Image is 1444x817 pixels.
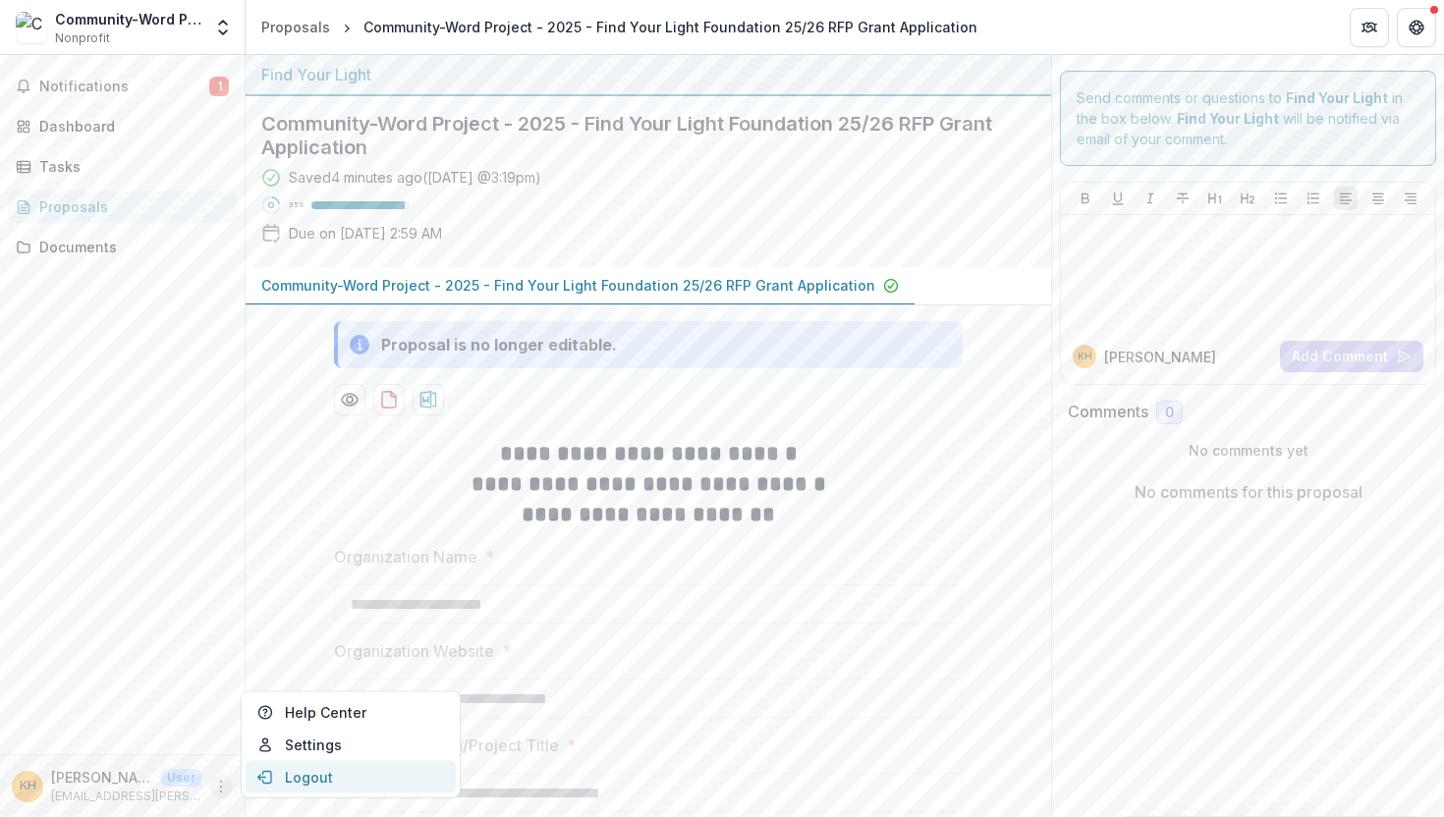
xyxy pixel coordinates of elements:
img: Community-Word Project [16,12,47,43]
div: Kaitlin Hines-Vargas [1078,352,1092,361]
button: Bullet List [1269,187,1293,210]
p: No comments yet [1068,440,1428,461]
p: [PERSON_NAME] [51,767,153,788]
p: Community-Word Project - 2025 - Find Your Light Foundation 25/26 RFP Grant Application [261,275,875,296]
button: Open entity switcher [209,8,237,47]
button: Preview 111157f6-47b3-4b5a-b9ca-86539cef0279-0.pdf [334,384,365,415]
button: Heading 2 [1236,187,1259,210]
p: Organization Website [334,639,494,663]
span: Notifications [39,79,209,95]
button: Ordered List [1302,187,1325,210]
div: Saved 4 minutes ago ( [DATE] @ 3:19pm ) [289,167,541,188]
div: Proposals [261,17,330,37]
button: Partners [1350,8,1389,47]
button: Get Help [1397,8,1436,47]
button: Notifications1 [8,71,237,102]
strong: Find Your Light [1177,110,1279,127]
h2: Comments [1068,403,1148,421]
div: Find Your Light [261,63,1035,86]
a: Tasks [8,150,237,183]
button: Heading 1 [1203,187,1227,210]
button: Align Center [1366,187,1390,210]
button: download-proposal [373,384,405,415]
div: Kaitlin Hines-Vargas [20,780,36,792]
button: Add Comment [1280,341,1423,372]
button: Bold [1074,187,1097,210]
div: Proposal is no longer editable. [381,333,617,356]
div: Community-Word Project - 2025 - Find Your Light Foundation 25/26 RFP Grant Application [363,17,977,37]
p: User [161,769,201,787]
div: Documents [39,237,221,257]
a: Proposals [8,191,237,223]
a: Proposals [253,13,338,41]
button: Underline [1106,187,1130,210]
span: Nonprofit [55,29,110,47]
p: [PERSON_NAME] [1104,347,1216,367]
button: Italicize [1139,187,1162,210]
p: No comments for this proposal [1135,480,1362,504]
button: Align Left [1334,187,1358,210]
strong: Find Your Light [1286,89,1388,106]
p: 95 % [289,198,304,212]
a: Dashboard [8,110,237,142]
a: Documents [8,231,237,263]
div: Proposals [39,196,221,217]
p: Due on [DATE] 2:59 AM [289,223,442,244]
nav: breadcrumb [253,13,985,41]
span: 1 [209,77,229,96]
div: Send comments or questions to in the box below. will be notified via email of your comment. [1060,71,1436,166]
div: Tasks [39,156,221,177]
p: [EMAIL_ADDRESS][PERSON_NAME][DOMAIN_NAME] [51,788,201,805]
p: Organization Name [334,545,477,569]
h2: Community-Word Project - 2025 - Find Your Light Foundation 25/26 RFP Grant Application [261,112,1004,159]
button: download-proposal [413,384,444,415]
button: Strike [1171,187,1194,210]
div: Dashboard [39,116,221,136]
button: More [209,775,233,798]
button: Align Right [1399,187,1422,210]
div: Community-Word Project [55,9,201,29]
span: 0 [1165,405,1174,421]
